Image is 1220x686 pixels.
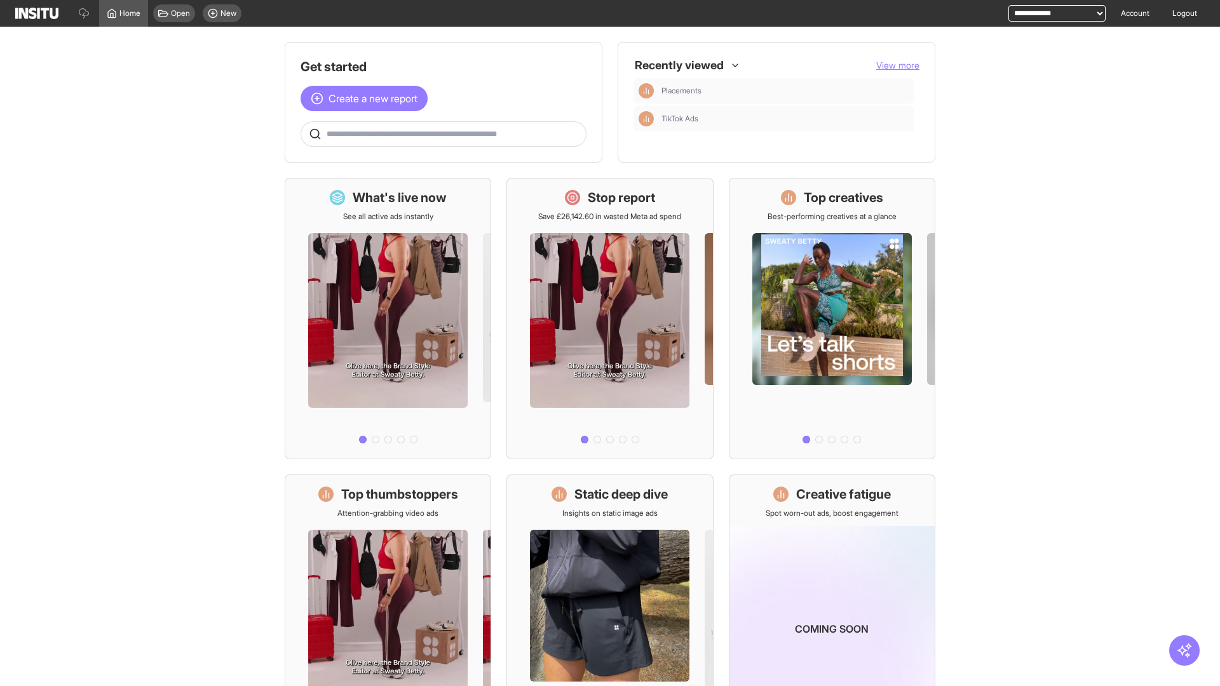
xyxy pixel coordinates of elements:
h1: Top creatives [804,189,883,206]
a: Top creativesBest-performing creatives at a glance [729,178,935,459]
span: Placements [661,86,701,96]
img: Logo [15,8,58,19]
h1: Top thumbstoppers [341,485,458,503]
button: View more [876,59,919,72]
a: What's live nowSee all active ads instantly [285,178,491,459]
p: See all active ads instantly [343,212,433,222]
h1: Static deep dive [574,485,668,503]
p: Save £26,142.60 in wasted Meta ad spend [538,212,681,222]
h1: Get started [301,58,586,76]
a: Stop reportSave £26,142.60 in wasted Meta ad spend [506,178,713,459]
span: Open [171,8,190,18]
div: Insights [639,111,654,126]
h1: Stop report [588,189,655,206]
p: Insights on static image ads [562,508,658,518]
span: Placements [661,86,909,96]
button: Create a new report [301,86,428,111]
span: Home [119,8,140,18]
span: Create a new report [329,91,417,106]
span: TikTok Ads [661,114,909,124]
p: Best-performing creatives at a glance [768,212,897,222]
span: New [220,8,236,18]
span: View more [876,60,919,71]
span: TikTok Ads [661,114,698,124]
p: Attention-grabbing video ads [337,508,438,518]
div: Insights [639,83,654,98]
h1: What's live now [353,189,447,206]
